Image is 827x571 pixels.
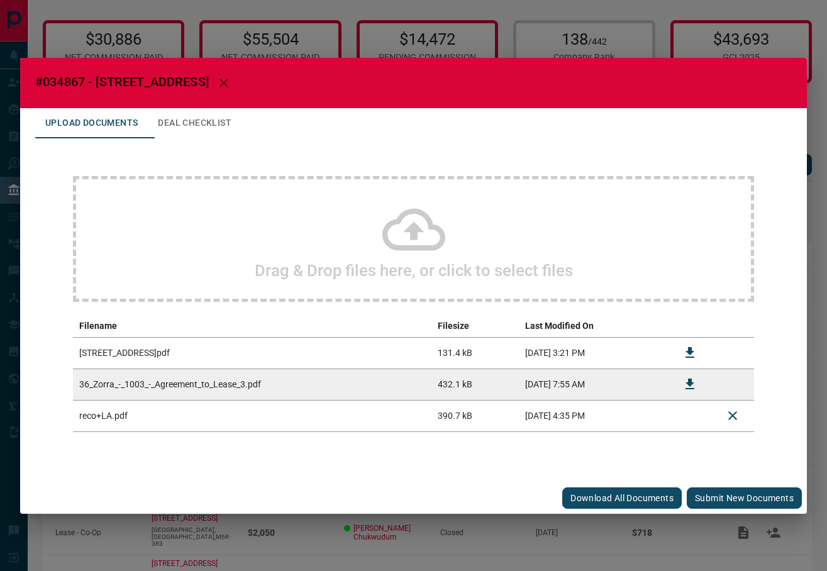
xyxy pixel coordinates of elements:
td: [STREET_ADDRESS]pdf [73,337,431,369]
td: [DATE] 3:21 PM [519,337,669,369]
th: download action column [669,314,711,338]
td: 36_Zorra_-_1003_-_Agreement_to_Lease_3.pdf [73,369,431,400]
td: [DATE] 7:55 AM [519,369,669,400]
td: 131.4 kB [431,337,518,369]
th: delete file action column [711,314,754,338]
button: Download All Documents [562,487,682,509]
td: [DATE] 4:35 PM [519,400,669,431]
td: reco+LA.pdf [73,400,431,431]
td: 390.7 kB [431,400,518,431]
button: Download [675,338,705,368]
h2: Drag & Drop files here, or click to select files [255,261,573,280]
td: 432.1 kB [431,369,518,400]
button: Submit new documents [687,487,802,509]
button: Upload Documents [35,108,148,138]
th: Filename [73,314,431,338]
span: #034867 - [STREET_ADDRESS] [35,74,209,89]
button: Delete [718,401,748,431]
th: Filesize [431,314,518,338]
button: Deal Checklist [148,108,241,138]
button: Download [675,369,705,399]
div: Drag & Drop files here, or click to select files [73,176,754,302]
th: Last Modified On [519,314,669,338]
